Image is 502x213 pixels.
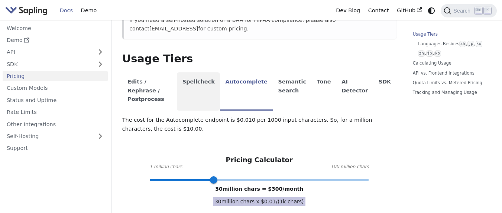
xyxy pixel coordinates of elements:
a: API [3,47,93,58]
a: Dev Blog [332,5,364,16]
p: If you need a self-hosted solution or a BAA for HIPAA compliance, please also contact for custom ... [129,16,391,34]
a: Status and Uptime [3,95,108,105]
code: ko [434,50,441,57]
code: jp [467,41,474,47]
h3: Pricing Calculator [226,156,293,164]
p: The cost for the Autocomplete endpoint is $0.010 per 1000 input characters. So, for a million cha... [122,116,396,134]
a: Demo [77,5,101,16]
img: Sapling.ai [5,5,48,16]
button: Expand sidebar category 'API' [93,47,108,58]
a: Quota Limits vs. Metered Pricing [413,79,489,86]
a: Support [3,143,108,154]
li: Spellcheck [177,72,220,111]
li: Tone [311,72,336,111]
code: zh [459,41,466,47]
li: AI Detector [336,72,373,111]
a: Usage Tiers [413,31,489,38]
a: Languages Besideszh,jp,ko [418,40,486,47]
a: [EMAIL_ADDRESS] [149,26,198,32]
a: Custom Models [3,83,108,94]
code: zh [418,50,425,57]
h2: Usage Tiers [122,52,396,66]
li: Semantic Search [273,72,311,111]
a: zh,jp,ko [418,50,486,57]
code: ko [476,41,482,47]
button: Switch between dark and light mode (currently system mode) [426,5,437,16]
a: Pricing [3,71,108,82]
span: 100 million chars [331,163,369,171]
a: Rate Limits [3,107,108,118]
a: SDK [3,59,93,69]
a: Docs [56,5,77,16]
a: Demo [3,35,108,46]
span: Search [451,8,475,14]
a: Tracking and Managing Usage [413,89,489,96]
button: Expand sidebar category 'SDK' [93,59,108,69]
span: 30 million chars x $ 0.01 /(1k chars) [213,197,305,206]
a: Self-Hosting [3,131,108,142]
kbd: K [484,7,491,14]
a: GitHub [393,5,426,16]
li: SDK [373,72,396,111]
button: Search (Ctrl+K) [441,4,496,17]
a: Other Integrations [3,119,108,130]
li: Autocomplete [220,72,273,111]
a: Sapling.ai [5,5,50,16]
a: API vs. Frontend Integrations [413,70,489,77]
span: 1 million chars [150,163,182,171]
a: Welcome [3,23,108,33]
span: 30 million chars = $ 300 /month [215,186,303,192]
code: jp [426,50,433,57]
a: Calculating Usage [413,60,489,67]
li: Edits / Rephrase / Postprocess [122,72,177,111]
a: Contact [364,5,393,16]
